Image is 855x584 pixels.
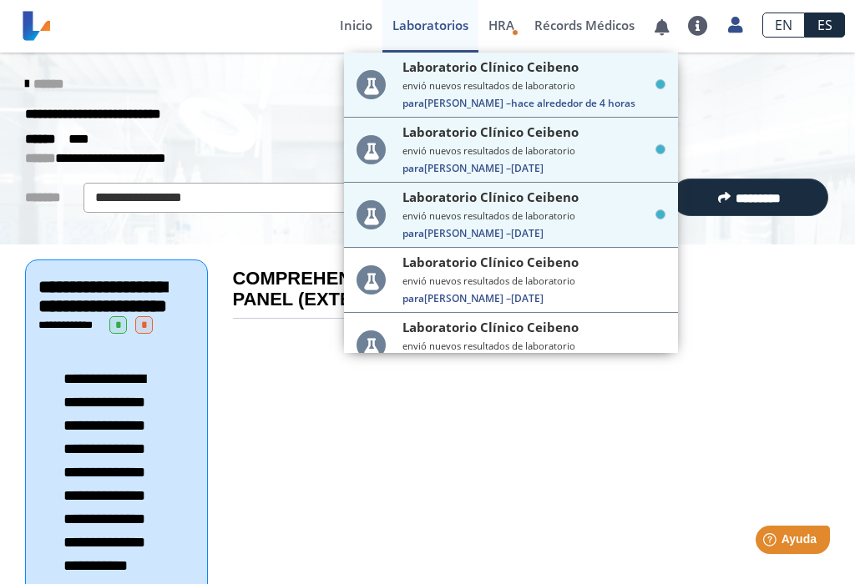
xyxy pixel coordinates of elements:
[402,161,665,175] span: [PERSON_NAME] –
[402,96,665,110] span: [PERSON_NAME] –
[402,96,424,110] span: Para
[402,291,665,305] span: [PERSON_NAME] –
[402,340,665,352] small: envió nuevos resultados de laboratorio
[402,144,665,157] small: envió nuevos resultados de laboratorio
[402,161,424,175] span: Para
[402,226,424,240] span: Para
[488,17,514,33] span: HRA
[233,268,507,310] b: COMPREHENSIVE METABOLIC PANEL (EXTERNO)
[805,13,845,38] a: ES
[511,96,635,110] span: hace alrededor de 4 horas
[402,209,665,222] small: envió nuevos resultados de laboratorio
[402,274,665,287] small: envió nuevos resultados de laboratorio
[402,189,579,205] span: Laboratorio Clínico Ceibeno
[706,519,837,566] iframe: Help widget launcher
[402,58,579,75] span: Laboratorio Clínico Ceibeno
[402,319,579,335] span: Laboratorio Clínico Ceibeno
[402,291,424,305] span: Para
[402,226,665,240] span: [PERSON_NAME] –
[402,79,665,92] small: envió nuevos resultados de laboratorio
[511,161,544,175] span: [DATE]
[762,13,805,38] a: EN
[402,254,579,270] span: Laboratorio Clínico Ceibeno
[511,226,544,240] span: [DATE]
[402,123,579,140] span: Laboratorio Clínico Ceibeno
[511,291,544,305] span: [DATE]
